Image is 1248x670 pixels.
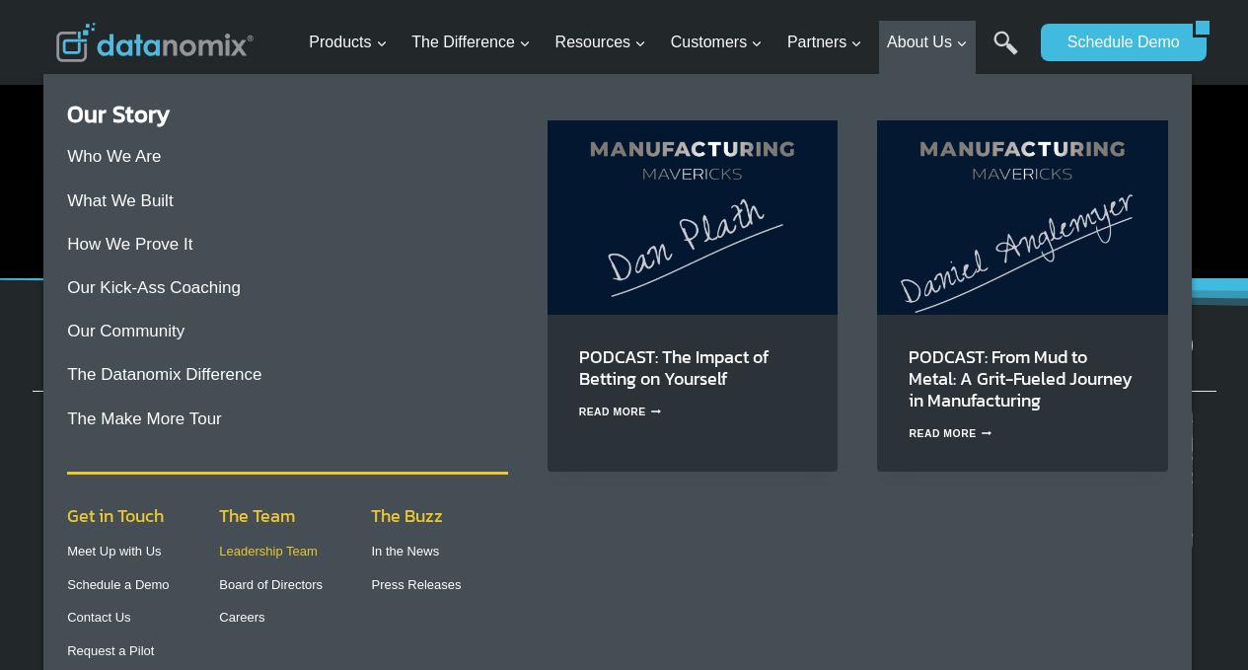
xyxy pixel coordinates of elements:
[67,97,170,131] a: Our Story
[555,30,646,55] span: Resources
[67,610,130,625] a: Contact Us
[219,577,323,592] a: Board of Directors
[67,577,169,592] a: Schedule a Demo
[67,365,261,384] a: The Datanomix Difference
[1041,24,1193,61] a: Schedule Demo
[219,610,264,625] a: Careers
[671,30,763,55] span: Customers
[67,643,154,658] a: Request a Pilot
[67,235,192,254] a: How We Prove It
[67,147,161,166] a: Who We Are
[371,544,439,558] a: In the News
[877,120,1168,315] img: Daniel Anglemyer’s journey from hog barns to shop leadership shows how grit, culture, and tech ca...
[67,544,161,558] a: Meet Up with Us
[219,502,295,529] span: The Team
[301,11,1031,75] nav: Primary Navigation
[993,31,1018,75] a: Search
[219,544,318,558] a: Leadership Team
[67,322,184,340] a: Our Community
[371,502,443,529] span: The Buzz
[67,278,241,297] a: Our Kick-Ass Coaching
[67,409,222,428] a: The Make More Tour
[411,30,531,55] span: The Difference
[579,407,662,417] a: Read More
[887,30,968,55] span: About Us
[909,343,1133,413] a: PODCAST: From Mud to Metal: A Grit-Fueled Journey in Manufacturing
[309,30,387,55] span: Products
[371,577,461,592] a: Press Releases
[548,120,839,315] img: Dan Plath on Manufacturing Mavericks
[909,428,991,439] a: Read More
[67,191,173,210] a: What We Built
[67,502,164,529] span: Get in Touch
[56,23,254,62] img: Datanomix
[579,343,769,392] a: PODCAST: The Impact of Betting on Yourself
[787,30,862,55] span: Partners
